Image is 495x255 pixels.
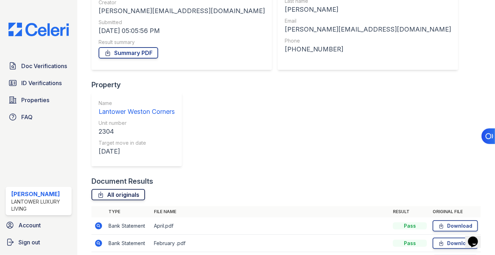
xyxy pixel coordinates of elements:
div: Pass [393,240,427,247]
span: Sign out [18,238,40,246]
td: February .pdf [151,235,390,252]
span: Properties [21,96,49,104]
div: Email [285,17,451,24]
a: Doc Verifications [6,59,72,73]
th: Original file [430,206,481,217]
div: Unit number [99,120,175,127]
th: File name [151,206,390,217]
div: Submitted [99,19,265,26]
span: Account [18,221,41,229]
iframe: chat widget [465,227,488,248]
a: Account [3,218,74,232]
a: ID Verifications [6,76,72,90]
div: Property [91,80,188,90]
div: [PERSON_NAME][EMAIL_ADDRESS][DOMAIN_NAME] [99,6,265,16]
div: Target move in date [99,139,175,146]
img: CE_Logo_Blue-a8612792a0a2168367f1c8372b55b34899dd931a85d93a1a3d3e32e68fde9ad4.png [3,23,74,36]
div: [DATE] 05:05:56 PM [99,26,265,36]
a: Download [433,238,478,249]
a: FAQ [6,110,72,124]
th: Result [390,206,430,217]
td: Bank Statement [106,235,151,252]
a: Sign out [3,235,74,249]
div: [PERSON_NAME] [285,5,451,15]
div: Document Results [91,176,153,186]
div: Lantower Weston Corners [99,107,175,117]
a: Properties [6,93,72,107]
div: Lantower Luxury Living [11,198,69,212]
div: [DATE] [99,146,175,156]
a: Summary PDF [99,47,158,59]
div: [PERSON_NAME] [11,190,69,198]
div: Name [99,100,175,107]
td: Bank Statement [106,217,151,235]
a: Name Lantower Weston Corners [99,100,175,117]
td: April.pdf [151,217,390,235]
div: [PHONE_NUMBER] [285,44,451,54]
div: [PERSON_NAME][EMAIL_ADDRESS][DOMAIN_NAME] [285,24,451,34]
a: Download [433,220,478,232]
span: Doc Verifications [21,62,67,70]
div: 2304 [99,127,175,137]
a: All originals [91,189,145,200]
th: Type [106,206,151,217]
span: FAQ [21,113,33,121]
span: ID Verifications [21,79,62,87]
div: Phone [285,37,451,44]
div: Pass [393,222,427,229]
div: Result summary [99,39,265,46]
